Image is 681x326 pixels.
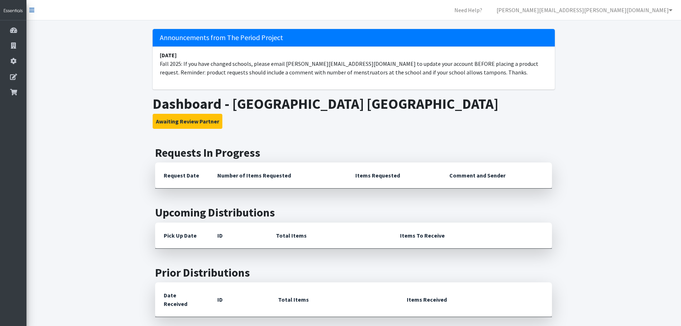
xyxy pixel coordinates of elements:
h2: Requests In Progress [155,146,552,160]
th: Total Items [267,223,392,249]
li: Fall 2025: If you have changed schools, please email [PERSON_NAME][EMAIL_ADDRESS][DOMAIN_NAME] to... [153,47,555,81]
h1: Dashboard - [GEOGRAPHIC_DATA] [GEOGRAPHIC_DATA] [153,95,555,112]
img: HumanEssentials [3,8,24,14]
h5: Announcements from The Period Project [153,29,555,47]
th: Items Received [398,282,552,317]
th: Items To Receive [391,223,552,249]
th: ID [209,282,269,317]
th: Pick Up Date [155,223,209,249]
th: Total Items [270,282,398,317]
a: [PERSON_NAME][EMAIL_ADDRESS][PERSON_NAME][DOMAIN_NAME] [491,3,678,17]
th: Number of Items Requested [209,162,347,189]
a: Need Help? [449,3,488,17]
strong: [DATE] [160,52,177,59]
button: Awaiting Review Partner [153,114,222,129]
th: Request Date [155,162,209,189]
th: Date Received [155,282,209,317]
th: ID [209,223,267,249]
h2: Upcoming Distributions [155,206,552,219]
h2: Prior Distributions [155,266,552,279]
th: Items Requested [347,162,441,189]
th: Comment and Sender [441,162,552,189]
